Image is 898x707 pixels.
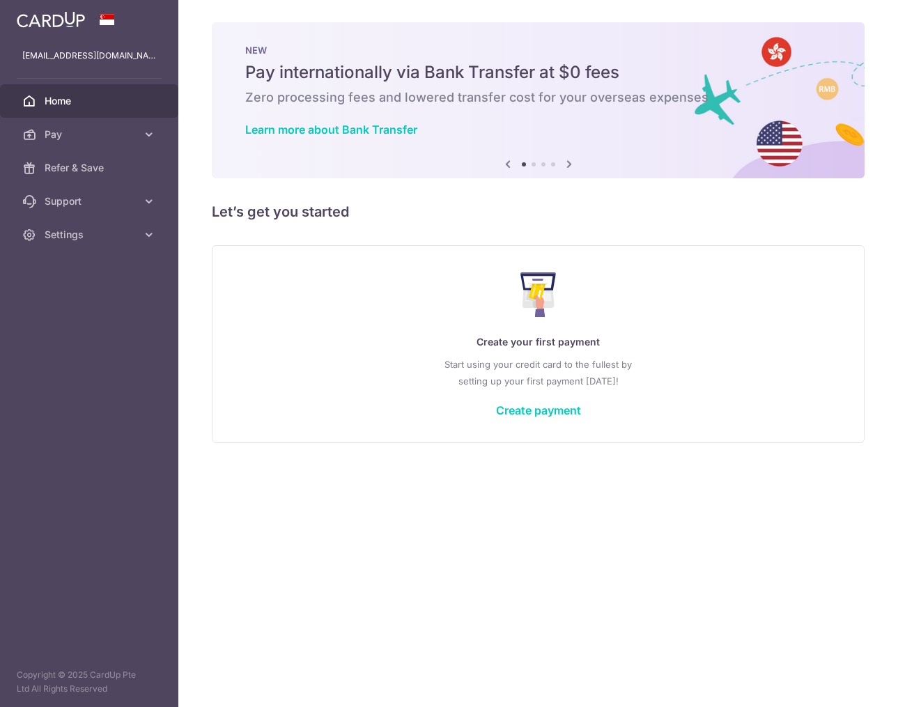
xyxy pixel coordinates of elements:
[45,228,137,242] span: Settings
[45,194,137,208] span: Support
[245,45,831,56] p: NEW
[45,127,137,141] span: Pay
[496,403,581,417] a: Create payment
[245,123,417,137] a: Learn more about Bank Transfer
[17,11,85,28] img: CardUp
[240,334,836,350] p: Create your first payment
[45,94,137,108] span: Home
[245,61,831,84] h5: Pay internationally via Bank Transfer at $0 fees
[520,272,556,317] img: Make Payment
[212,201,865,223] h5: Let’s get you started
[240,356,836,389] p: Start using your credit card to the fullest by setting up your first payment [DATE]!
[22,49,156,63] p: [EMAIL_ADDRESS][DOMAIN_NAME]
[245,89,831,106] h6: Zero processing fees and lowered transfer cost for your overseas expenses
[212,22,865,178] img: Bank transfer banner
[45,161,137,175] span: Refer & Save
